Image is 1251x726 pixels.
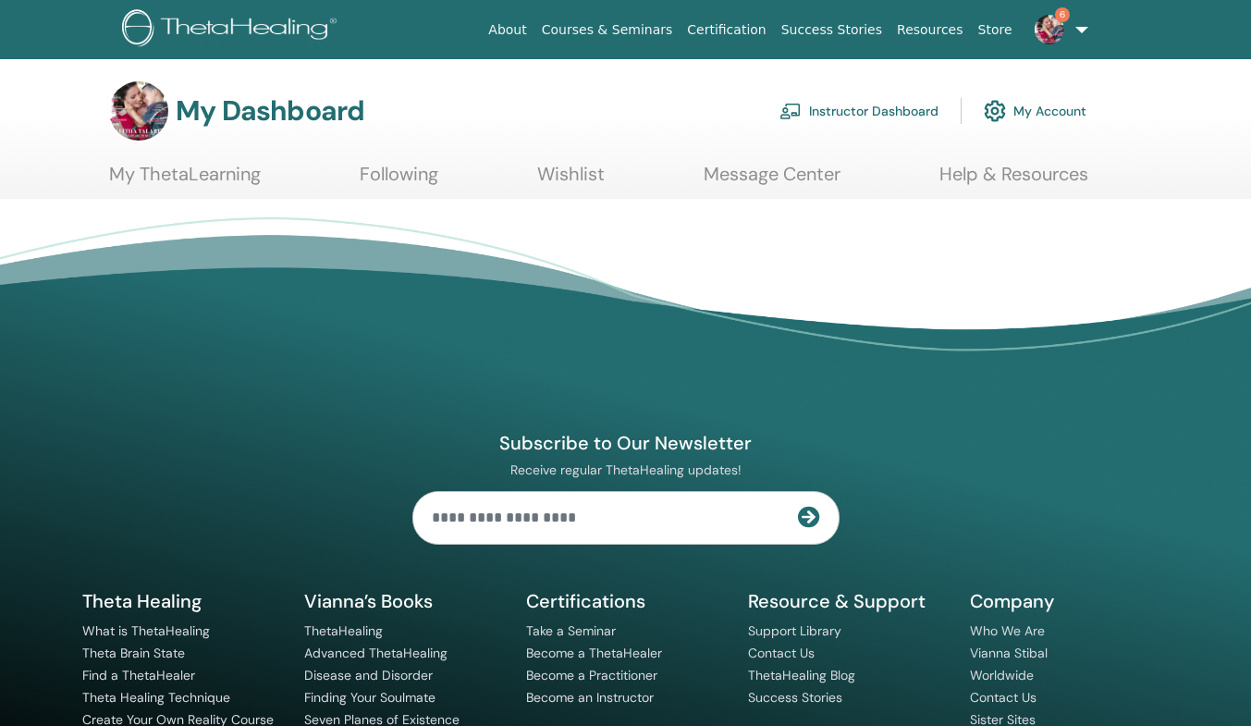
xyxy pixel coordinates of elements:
img: default.jpg [1035,15,1064,44]
a: Become an Instructor [526,689,654,706]
a: Success Stories [748,689,842,706]
a: Who We Are [970,622,1045,639]
a: Help & Resources [939,163,1088,199]
a: Become a ThetaHealer [526,645,662,661]
a: Store [971,13,1020,47]
a: Wishlist [537,163,605,199]
a: Courses & Seminars [534,13,681,47]
a: Advanced ThetaHealing [304,645,448,661]
a: Become a Practitioner [526,667,657,683]
a: Instructor Dashboard [779,91,938,131]
span: 6 [1055,7,1070,22]
a: Certification [680,13,773,47]
h5: Resource & Support [748,589,948,613]
a: Vianna Stibal [970,645,1048,661]
a: Worldwide [970,667,1034,683]
h5: Company [970,589,1170,613]
a: What is ThetaHealing [82,622,210,639]
a: Theta Healing Technique [82,689,230,706]
a: ThetaHealing Blog [748,667,855,683]
a: Theta Brain State [82,645,185,661]
a: About [481,13,534,47]
a: My ThetaLearning [109,163,261,199]
h5: Vianna’s Books [304,589,504,613]
img: cog.svg [984,95,1006,127]
a: Success Stories [774,13,889,47]
a: My Account [984,91,1086,131]
h5: Theta Healing [82,589,282,613]
a: Take a Seminar [526,622,616,639]
a: Message Center [704,163,840,199]
img: chalkboard-teacher.svg [779,103,802,119]
a: Disease and Disorder [304,667,433,683]
a: ThetaHealing [304,622,383,639]
a: Find a ThetaHealer [82,667,195,683]
h4: Subscribe to Our Newsletter [412,431,840,455]
a: Support Library [748,622,841,639]
a: Resources [889,13,971,47]
a: Contact Us [970,689,1036,706]
p: Receive regular ThetaHealing updates! [412,461,840,478]
img: default.jpg [109,81,168,141]
h3: My Dashboard [176,94,364,128]
img: logo.png [122,9,343,51]
a: Contact Us [748,645,815,661]
h5: Certifications [526,589,726,613]
a: Following [360,163,438,199]
a: Finding Your Soulmate [304,689,435,706]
